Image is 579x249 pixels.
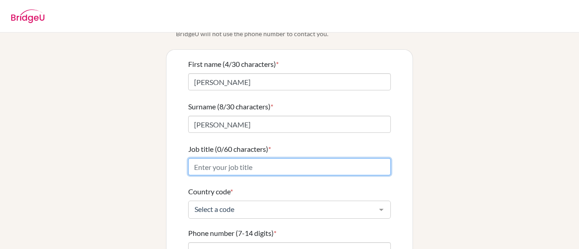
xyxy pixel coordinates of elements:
input: Enter your job title [188,158,391,175]
label: Country code [188,186,233,197]
img: BridgeU logo [11,9,45,23]
label: Surname (8/30 characters) [188,101,273,112]
label: Job title (0/60 characters) [188,144,271,155]
label: First name (4/30 characters) [188,59,279,70]
span: Select a code [192,205,372,214]
input: Enter your first name [188,73,391,90]
input: Enter your surname [188,116,391,133]
label: Phone number (7-14 digits) [188,228,276,239]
